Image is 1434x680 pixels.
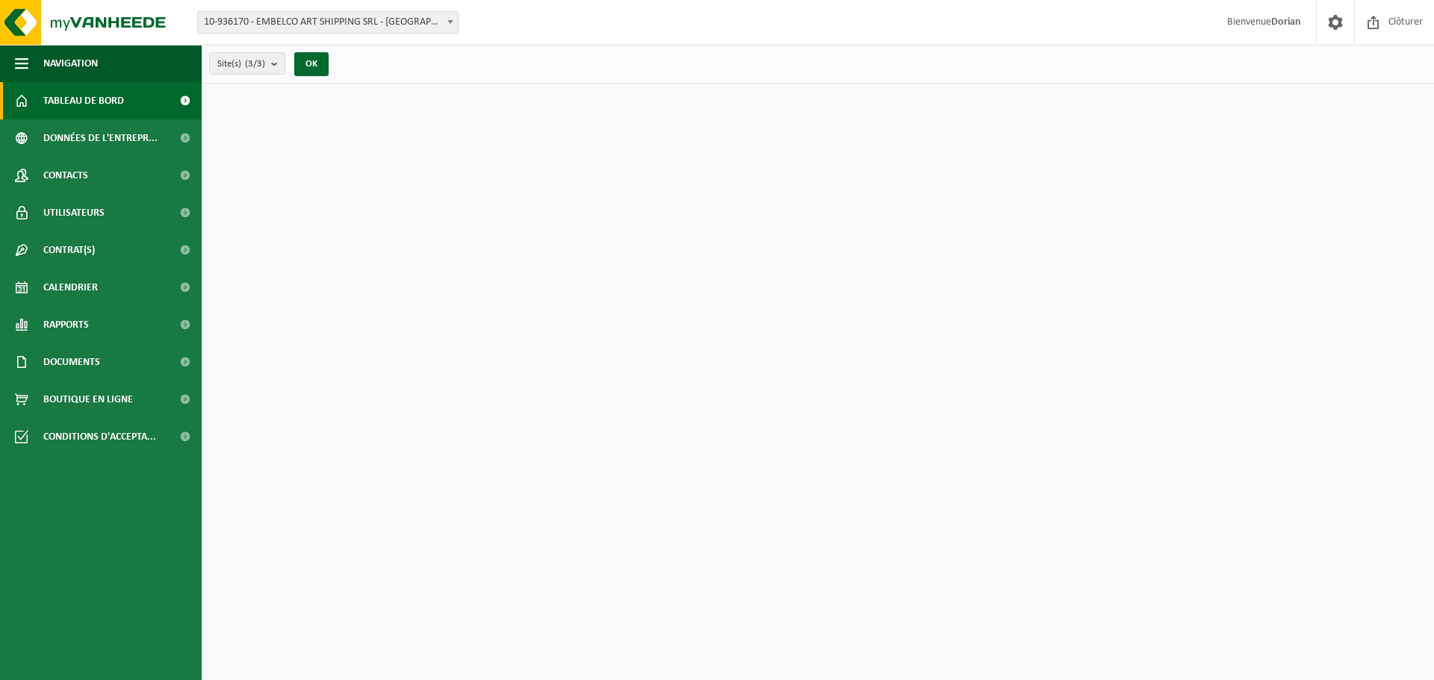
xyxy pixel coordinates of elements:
[43,119,158,157] span: Données de l'entrepr...
[245,59,265,69] count: (3/3)
[43,45,98,82] span: Navigation
[43,269,98,306] span: Calendrier
[43,82,124,119] span: Tableau de bord
[43,343,100,381] span: Documents
[43,306,89,343] span: Rapports
[209,52,285,75] button: Site(s)(3/3)
[43,418,156,455] span: Conditions d'accepta...
[43,381,133,418] span: Boutique en ligne
[43,231,95,269] span: Contrat(s)
[294,52,329,76] button: OK
[43,194,105,231] span: Utilisateurs
[1271,16,1301,28] strong: Dorian
[217,53,265,75] span: Site(s)
[43,157,88,194] span: Contacts
[198,12,458,33] span: 10-936170 - EMBELCO ART SHIPPING SRL - ETTERBEEK
[197,11,459,34] span: 10-936170 - EMBELCO ART SHIPPING SRL - ETTERBEEK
